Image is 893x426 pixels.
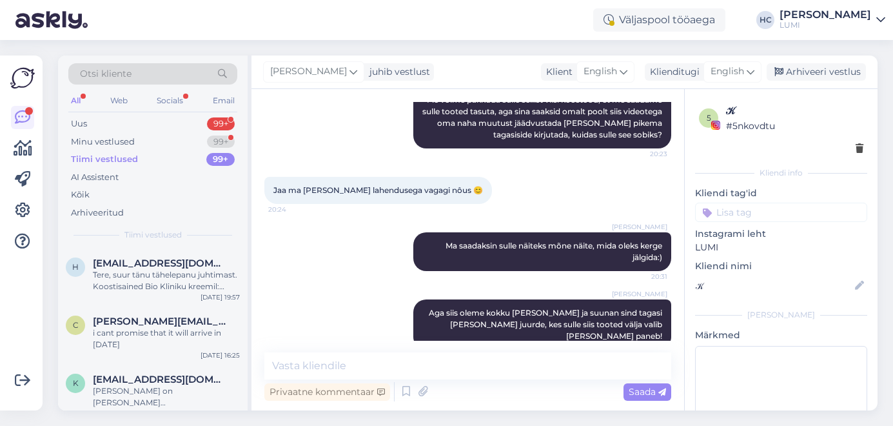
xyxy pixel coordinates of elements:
span: 20:24 [268,205,317,214]
span: [PERSON_NAME] [612,289,667,299]
span: helklus@hotmail.com [93,258,227,269]
span: charles.alvarez@icloud.com [93,316,227,327]
input: Lisa tag [695,203,867,222]
div: Tiimi vestlused [71,153,138,166]
div: juhib vestlust [364,65,430,79]
div: # 5nkovdtu [726,119,863,133]
div: Arhiveeri vestlus [767,63,866,81]
p: Instagrami leht [695,227,867,241]
div: Klient [541,65,573,79]
div: All [68,92,83,109]
div: LUMI [780,20,871,30]
a: [PERSON_NAME]LUMI [780,10,885,30]
div: Minu vestlused [71,136,135,148]
div: Väljaspool tööaega [593,8,725,32]
div: Socials [154,92,186,109]
div: [PERSON_NAME] on [PERSON_NAME] [GEOGRAPHIC_DATA] suunakoodiga tel.numbrit, et teie pakk kenasti [... [93,385,240,409]
div: 99+ [207,117,235,130]
span: Otsi kliente [80,67,132,81]
div: 99+ [206,153,235,166]
div: Kõik [71,188,90,201]
div: AI Assistent [71,171,119,184]
div: [DATE] 16:25 [201,350,240,360]
div: [DATE] 16:07 [200,409,240,418]
div: Web [108,92,130,109]
input: Lisa nimi [696,279,852,293]
div: Arhiveeritud [71,207,124,219]
span: English [711,65,744,79]
span: Saada [629,386,666,398]
span: Tiimi vestlused [124,229,182,241]
div: Tere, suur tänu tähelepanu juhtimast. Koostisained Bio Kliniku kreemil: Aqua, Cannabis Sativa See... [93,269,240,292]
div: Uus [71,117,87,130]
div: Klienditugi [645,65,700,79]
span: Jaa ma [PERSON_NAME] lahendusega vagagi nôus 😊 [273,185,483,195]
span: Aga siis oleme kokku [PERSON_NAME] ja suunan sind tagasi [PERSON_NAME] juurde, kes sulle siis too... [429,308,664,341]
span: 20:23 [619,149,667,159]
div: [PERSON_NAME] [780,10,871,20]
span: k [73,378,79,388]
span: 5 [707,113,711,123]
span: c [73,320,79,330]
div: Email [210,92,237,109]
span: 20:31 [619,272,667,281]
div: [DATE] 19:57 [201,292,240,302]
div: HC [756,11,774,29]
span: English [584,65,617,79]
p: Kliendi tag'id [695,187,867,200]
div: i cant promise that it will arrive in [DATE] [93,327,240,350]
div: [PERSON_NAME] [695,309,867,321]
div: 99+ [207,136,235,148]
div: Kliendi info [695,167,867,179]
span: kadrimetspalu@gmail.com [93,374,227,385]
p: LUMI [695,241,867,254]
p: Kliendi nimi [695,259,867,273]
p: Märkmed [695,329,867,342]
img: Askly Logo [10,66,35,90]
div: 𝒦 [726,103,863,119]
span: Ma saadaksin sulle näiteks mõne näite, mida oleks kerge jälgida:) [446,241,664,262]
div: Privaatne kommentaar [264,383,390,401]
span: [PERSON_NAME] [270,65,347,79]
span: [PERSON_NAME] [612,222,667,232]
span: h [72,262,79,272]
